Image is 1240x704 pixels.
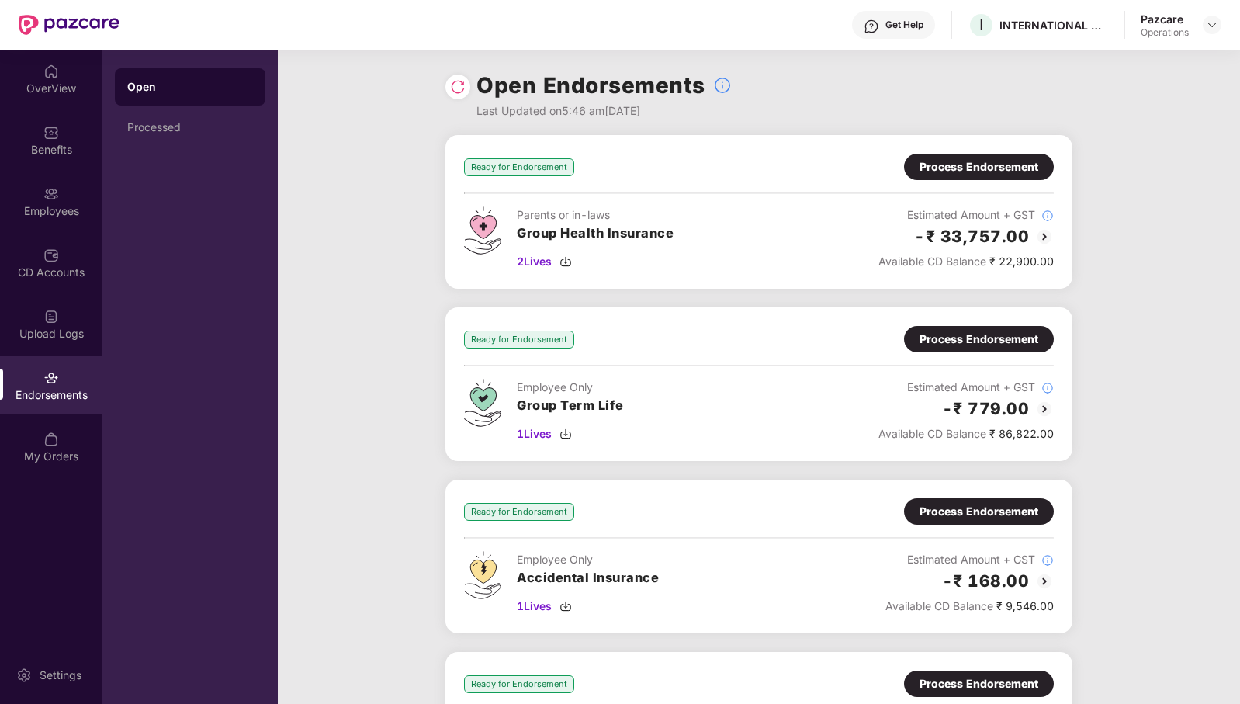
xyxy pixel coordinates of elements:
h3: Accidental Insurance [517,568,659,588]
div: Parents or in-laws [517,206,674,224]
div: Ready for Endorsement [464,158,574,176]
span: 2 Lives [517,253,552,270]
div: Settings [35,668,86,683]
h2: -₹ 779.00 [942,396,1030,421]
div: INTERNATIONAL CENTRE FOR RESEARCH ON WOMAN [999,18,1108,33]
div: Employee Only [517,551,659,568]
span: 1 Lives [517,425,552,442]
img: svg+xml;base64,PHN2ZyBpZD0iU2V0dGluZy0yMHgyMCIgeG1sbnM9Imh0dHA6Ly93d3cudzMub3JnLzIwMDAvc3ZnIiB3aW... [16,668,32,683]
img: svg+xml;base64,PHN2ZyBpZD0iUmVsb2FkLTMyeDMyIiB4bWxucz0iaHR0cDovL3d3dy53My5vcmcvMjAwMC9zdmciIHdpZH... [450,79,466,95]
img: svg+xml;base64,PHN2ZyBpZD0iRG93bmxvYWQtMzJ4MzIiIHhtbG5zPSJodHRwOi8vd3d3LnczLm9yZy8yMDAwL3N2ZyIgd2... [559,428,572,440]
div: Process Endorsement [920,675,1038,692]
h2: -₹ 168.00 [942,568,1030,594]
span: Available CD Balance [878,255,986,268]
img: svg+xml;base64,PHN2ZyBpZD0iSGVscC0zMngzMiIgeG1sbnM9Imh0dHA6Ly93d3cudzMub3JnLzIwMDAvc3ZnIiB3aWR0aD... [864,19,879,34]
img: svg+xml;base64,PHN2ZyBpZD0iRW1wbG95ZWVzIiB4bWxucz0iaHR0cDovL3d3dy53My5vcmcvMjAwMC9zdmciIHdpZHRoPS... [43,186,59,202]
div: Ready for Endorsement [464,503,574,521]
img: svg+xml;base64,PHN2ZyBpZD0iQmVuZWZpdHMiIHhtbG5zPSJodHRwOi8vd3d3LnczLm9yZy8yMDAwL3N2ZyIgd2lkdGg9Ij... [43,125,59,140]
img: svg+xml;base64,PHN2ZyBpZD0iRG93bmxvYWQtMzJ4MzIiIHhtbG5zPSJodHRwOi8vd3d3LnczLm9yZy8yMDAwL3N2ZyIgd2... [559,600,572,612]
img: svg+xml;base64,PHN2ZyBpZD0iSW5mb18tXzMyeDMyIiBkYXRhLW5hbWU9IkluZm8gLSAzMngzMiIgeG1sbnM9Imh0dHA6Ly... [1041,210,1054,222]
h3: Group Health Insurance [517,224,674,244]
div: Get Help [885,19,923,31]
div: Process Endorsement [920,331,1038,348]
div: Process Endorsement [920,503,1038,520]
span: Available CD Balance [885,599,993,612]
div: Ready for Endorsement [464,331,574,349]
img: svg+xml;base64,PHN2ZyB4bWxucz0iaHR0cDovL3d3dy53My5vcmcvMjAwMC9zdmciIHdpZHRoPSI0Ny43MTQiIGhlaWdodD... [464,379,501,427]
div: Process Endorsement [920,158,1038,175]
div: Last Updated on 5:46 am[DATE] [476,102,732,120]
img: svg+xml;base64,PHN2ZyB4bWxucz0iaHR0cDovL3d3dy53My5vcmcvMjAwMC9zdmciIHdpZHRoPSI0Ny43MTQiIGhlaWdodD... [464,206,501,255]
div: ₹ 9,546.00 [885,598,1054,615]
span: Available CD Balance [878,427,986,440]
div: ₹ 22,900.00 [878,253,1054,270]
div: Operations [1141,26,1189,39]
span: I [979,16,983,34]
img: New Pazcare Logo [19,15,119,35]
img: svg+xml;base64,PHN2ZyBpZD0iQmFjay0yMHgyMCIgeG1sbnM9Imh0dHA6Ly93d3cudzMub3JnLzIwMDAvc3ZnIiB3aWR0aD... [1035,400,1054,418]
span: 1 Lives [517,598,552,615]
img: svg+xml;base64,PHN2ZyBpZD0iRW5kb3JzZW1lbnRzIiB4bWxucz0iaHR0cDovL3d3dy53My5vcmcvMjAwMC9zdmciIHdpZH... [43,370,59,386]
h2: -₹ 33,757.00 [914,224,1029,249]
img: svg+xml;base64,PHN2ZyBpZD0iTXlfT3JkZXJzIiBkYXRhLW5hbWU9Ik15IE9yZGVycyIgeG1sbnM9Imh0dHA6Ly93d3cudz... [43,432,59,447]
div: Estimated Amount + GST [885,551,1054,568]
div: Ready for Endorsement [464,675,574,693]
img: svg+xml;base64,PHN2ZyBpZD0iQ0RfQWNjb3VudHMiIGRhdGEtbmFtZT0iQ0QgQWNjb3VudHMiIHhtbG5zPSJodHRwOi8vd3... [43,248,59,263]
img: svg+xml;base64,PHN2ZyBpZD0iSW5mb18tXzMyeDMyIiBkYXRhLW5hbWU9IkluZm8gLSAzMngzMiIgeG1sbnM9Imh0dHA6Ly... [713,76,732,95]
img: svg+xml;base64,PHN2ZyBpZD0iSW5mb18tXzMyeDMyIiBkYXRhLW5hbWU9IkluZm8gLSAzMngzMiIgeG1sbnM9Imh0dHA6Ly... [1041,382,1054,394]
h1: Open Endorsements [476,68,705,102]
div: Estimated Amount + GST [878,206,1054,224]
div: Open [127,79,253,95]
img: svg+xml;base64,PHN2ZyBpZD0iQmFjay0yMHgyMCIgeG1sbnM9Imh0dHA6Ly93d3cudzMub3JnLzIwMDAvc3ZnIiB3aWR0aD... [1035,227,1054,246]
div: Estimated Amount + GST [878,379,1054,396]
img: svg+xml;base64,PHN2ZyB4bWxucz0iaHR0cDovL3d3dy53My5vcmcvMjAwMC9zdmciIHdpZHRoPSI0OS4zMjEiIGhlaWdodD... [464,551,501,599]
img: svg+xml;base64,PHN2ZyBpZD0iQmFjay0yMHgyMCIgeG1sbnM9Imh0dHA6Ly93d3cudzMub3JnLzIwMDAvc3ZnIiB3aWR0aD... [1035,572,1054,591]
img: svg+xml;base64,PHN2ZyBpZD0iRG93bmxvYWQtMzJ4MzIiIHhtbG5zPSJodHRwOi8vd3d3LnczLm9yZy8yMDAwL3N2ZyIgd2... [559,255,572,268]
img: svg+xml;base64,PHN2ZyBpZD0iSW5mb18tXzMyeDMyIiBkYXRhLW5hbWU9IkluZm8gLSAzMngzMiIgeG1sbnM9Imh0dHA6Ly... [1041,554,1054,567]
div: Pazcare [1141,12,1189,26]
h3: Group Term Life [517,396,624,416]
div: Processed [127,121,253,134]
img: svg+xml;base64,PHN2ZyBpZD0iVXBsb2FkX0xvZ3MiIGRhdGEtbmFtZT0iVXBsb2FkIExvZ3MiIHhtbG5zPSJodHRwOi8vd3... [43,309,59,324]
div: ₹ 86,822.00 [878,425,1054,442]
img: svg+xml;base64,PHN2ZyBpZD0iSG9tZSIgeG1sbnM9Imh0dHA6Ly93d3cudzMub3JnLzIwMDAvc3ZnIiB3aWR0aD0iMjAiIG... [43,64,59,79]
img: svg+xml;base64,PHN2ZyBpZD0iRHJvcGRvd24tMzJ4MzIiIHhtbG5zPSJodHRwOi8vd3d3LnczLm9yZy8yMDAwL3N2ZyIgd2... [1206,19,1218,31]
div: Employee Only [517,379,624,396]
